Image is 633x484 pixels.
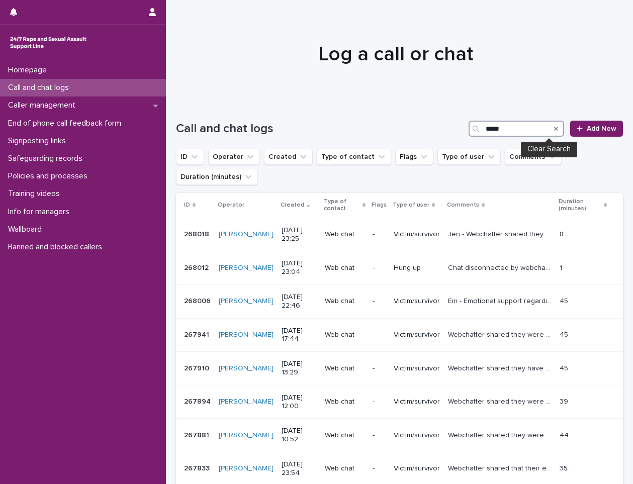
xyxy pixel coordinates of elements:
tr: 267894267894 [PERSON_NAME] [DATE] 12:00Web chat-Victim/survivorWebchatter shared they were sexual... [176,385,623,419]
button: Duration (minutes) [176,169,258,185]
p: Web chat [325,398,364,406]
p: 268018 [184,228,211,239]
p: - [373,431,386,440]
p: Flags [372,200,387,211]
p: ID [184,200,190,211]
p: 39 [560,396,570,406]
p: [DATE] 23:54 [282,460,317,477]
p: Victim/survivor [394,230,440,239]
a: [PERSON_NAME] [219,398,274,406]
a: [PERSON_NAME] [219,431,274,440]
p: - [373,297,386,306]
p: Victim/survivor [394,364,440,373]
p: 1 [560,262,564,272]
p: Web chat [325,331,364,339]
p: [DATE] 10:52 [282,427,317,444]
button: ID [176,149,204,165]
p: Webchatter shared that their ex-partner sexually assaulted them. Explored definition of sexual as... [448,462,554,473]
a: [PERSON_NAME] [219,297,274,306]
p: Call and chat logs [4,83,77,92]
p: 268006 [184,295,213,306]
p: Homepage [4,65,55,75]
p: 267894 [184,396,213,406]
p: - [373,230,386,239]
p: 44 [560,429,571,440]
button: Operator [208,149,260,165]
p: Web chat [325,264,364,272]
p: Web chat [325,464,364,473]
p: Web chat [325,230,364,239]
p: Web chat [325,431,364,440]
tr: 267881267881 [PERSON_NAME] [DATE] 10:52Web chat-Victim/survivorWebchatter shared they were raped ... [176,419,623,452]
p: Wallboard [4,225,50,234]
p: - [373,398,386,406]
a: [PERSON_NAME] [219,464,274,473]
p: 267910 [184,362,211,373]
p: Type of contact [324,196,359,215]
p: - [373,331,386,339]
p: - [373,364,386,373]
h1: Log a call or chat [176,42,615,66]
p: Duration (minutes) [559,196,601,215]
p: 267833 [184,462,212,473]
p: Caller management [4,101,83,110]
p: Web chat [325,297,364,306]
tr: 268012268012 [PERSON_NAME] [DATE] 23:04Web chat-Hung upChat disconnected by webchatter.Chat disco... [176,251,623,285]
p: Training videos [4,189,68,199]
tr: 268018268018 [PERSON_NAME] [DATE] 23:25Web chat-Victim/survivorJen - Webchatter shared they prefe... [176,218,623,251]
button: Comments [505,149,562,165]
p: 45 [560,295,570,306]
p: Victim/survivor [394,431,440,440]
p: 35 [560,462,570,473]
a: Add New [570,121,623,137]
p: End of phone call feedback form [4,119,129,128]
tr: 267941267941 [PERSON_NAME] [DATE] 17:44Web chat-Victim/survivorWebchatter shared they were sexual... [176,318,623,352]
p: [DATE] 22:46 [282,293,317,310]
h1: Call and chat logs [176,122,465,136]
p: 268012 [184,262,211,272]
a: [PERSON_NAME] [219,364,274,373]
p: Web chat [325,364,364,373]
p: - [373,264,386,272]
a: [PERSON_NAME] [219,264,274,272]
p: Policies and processes [4,171,96,181]
p: Hung up [394,264,440,272]
p: Webchatter shared they were sexually assaulted by their sister as a child, they have been raped b... [448,329,554,339]
button: Type of contact [317,149,391,165]
p: [DATE] 23:04 [282,259,317,276]
p: Operator [218,200,244,211]
p: Banned and blocked callers [4,242,110,252]
p: Signposting links [4,136,74,146]
p: Type of user [393,200,429,211]
p: 8 [560,228,566,239]
p: Webchatter shared they were raped and sexually assaulted by 2 ex-partners. Talked about the impac... [448,429,554,440]
p: Chat disconnected by webchatter. [448,262,554,272]
button: Created [264,149,313,165]
button: Flags [395,149,433,165]
p: Info for managers [4,207,77,217]
img: rhQMoQhaT3yELyF149Cw [8,33,88,53]
p: Victim/survivor [394,464,440,473]
p: 267941 [184,329,211,339]
a: [PERSON_NAME] [219,331,274,339]
p: [DATE] 13:29 [282,360,317,377]
p: Victim/survivor [394,331,440,339]
p: Jen - Webchatter shared they preferred the full 45 minutes rather than the 20 minutes, operator v... [448,228,554,239]
tr: 268006268006 [PERSON_NAME] [DATE] 22:46Web chat-Victim/survivorEm - Emotional support regarding r... [176,284,623,318]
p: Em - Emotional support regarding recent rape by former boyfriend and the court case, explored fee... [448,295,554,306]
p: Created [281,200,304,211]
p: [DATE] 23:25 [282,226,317,243]
p: Victim/survivor [394,297,440,306]
p: 267881 [184,429,211,440]
p: - [373,464,386,473]
span: Add New [587,125,616,132]
p: Comments [447,200,479,211]
a: [PERSON_NAME] [219,230,274,239]
input: Search [469,121,564,137]
p: Webchatter shared they were sexually assaulted in April and sexually harassed in June. Explored t... [448,396,554,406]
tr: 267910267910 [PERSON_NAME] [DATE] 13:29Web chat-Victim/survivorWebchatter shared they have body m... [176,352,623,385]
p: [DATE] 17:44 [282,327,317,344]
p: 45 [560,329,570,339]
p: Safeguarding records [4,154,91,163]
